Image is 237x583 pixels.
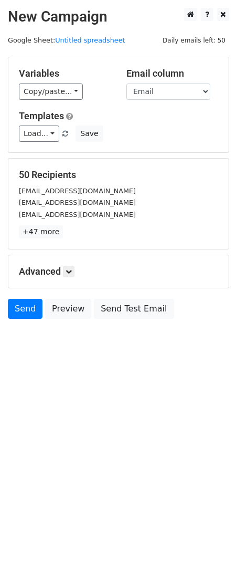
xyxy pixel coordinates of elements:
a: Untitled spreadsheet [55,36,125,44]
a: +47 more [19,225,63,238]
a: Templates [19,110,64,121]
small: [EMAIL_ADDRESS][DOMAIN_NAME] [19,187,136,195]
button: Save [76,126,103,142]
h5: Email column [126,68,218,79]
a: Send [8,299,42,319]
small: [EMAIL_ADDRESS][DOMAIN_NAME] [19,211,136,218]
a: Daily emails left: 50 [159,36,229,44]
a: Preview [45,299,91,319]
span: Daily emails left: 50 [159,35,229,46]
h5: Advanced [19,266,218,277]
a: Copy/paste... [19,84,83,100]
a: Load... [19,126,59,142]
iframe: Chat Widget [185,533,237,583]
small: [EMAIL_ADDRESS][DOMAIN_NAME] [19,199,136,206]
h2: New Campaign [8,8,229,26]
a: Send Test Email [94,299,174,319]
small: Google Sheet: [8,36,125,44]
h5: 50 Recipients [19,169,218,181]
h5: Variables [19,68,111,79]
